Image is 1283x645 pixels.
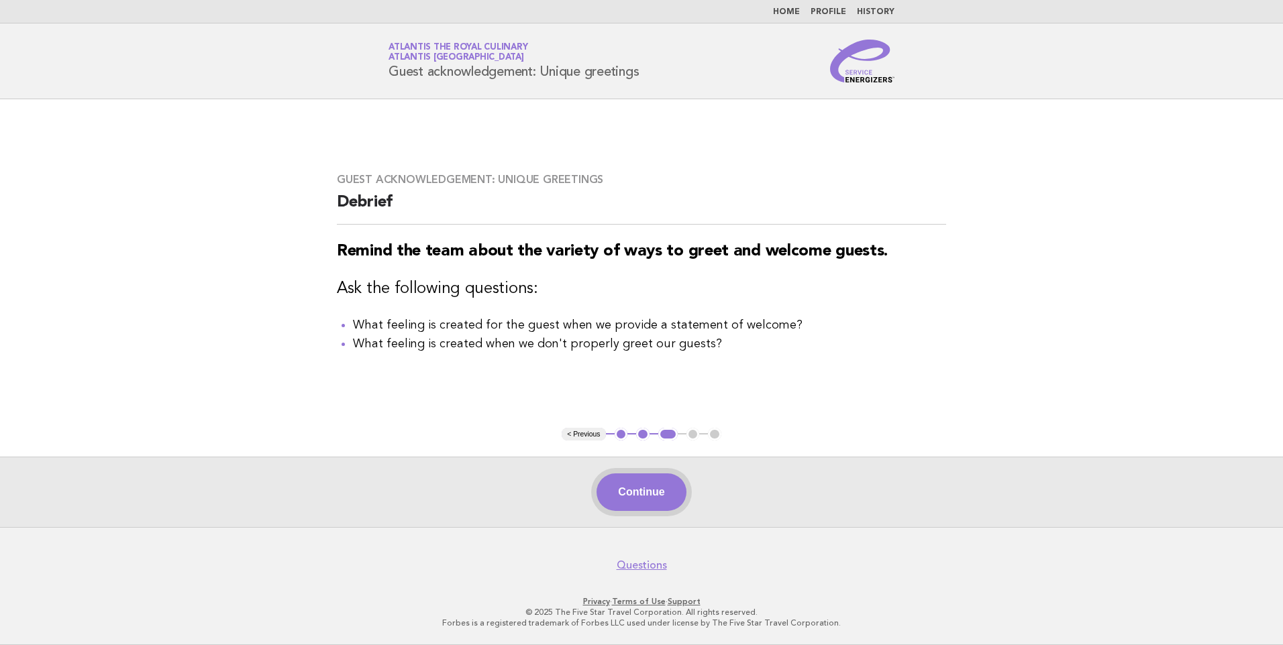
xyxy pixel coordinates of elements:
a: Support [668,597,701,606]
a: History [857,8,894,16]
a: Atlantis the Royal CulinaryAtlantis [GEOGRAPHIC_DATA] [389,43,527,62]
button: Continue [597,473,686,511]
button: 3 [658,428,678,441]
p: Forbes is a registered trademark of Forbes LLC used under license by The Five Star Travel Corpora... [231,618,1052,628]
a: Profile [811,8,846,16]
button: 2 [636,428,650,441]
a: Terms of Use [612,597,666,606]
p: © 2025 The Five Star Travel Corporation. All rights reserved. [231,607,1052,618]
li: What feeling is created for the guest when we provide a statement of welcome? [353,316,946,335]
a: Privacy [583,597,610,606]
button: < Previous [562,428,605,441]
h2: Debrief [337,192,946,225]
strong: Remind the team about the variety of ways to greet and welcome guests. [337,243,888,259]
h3: Guest acknowledgement: Unique greetings [337,173,946,186]
span: Atlantis [GEOGRAPHIC_DATA] [389,54,524,62]
p: · · [231,596,1052,607]
li: What feeling is created when we don't properly greet our guests? [353,335,946,353]
h1: Guest acknowledgement: Unique greetings [389,44,639,78]
img: Service Energizers [830,40,894,82]
a: Home [773,8,800,16]
h3: Ask the following questions: [337,278,946,300]
a: Questions [617,559,667,572]
button: 1 [615,428,628,441]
